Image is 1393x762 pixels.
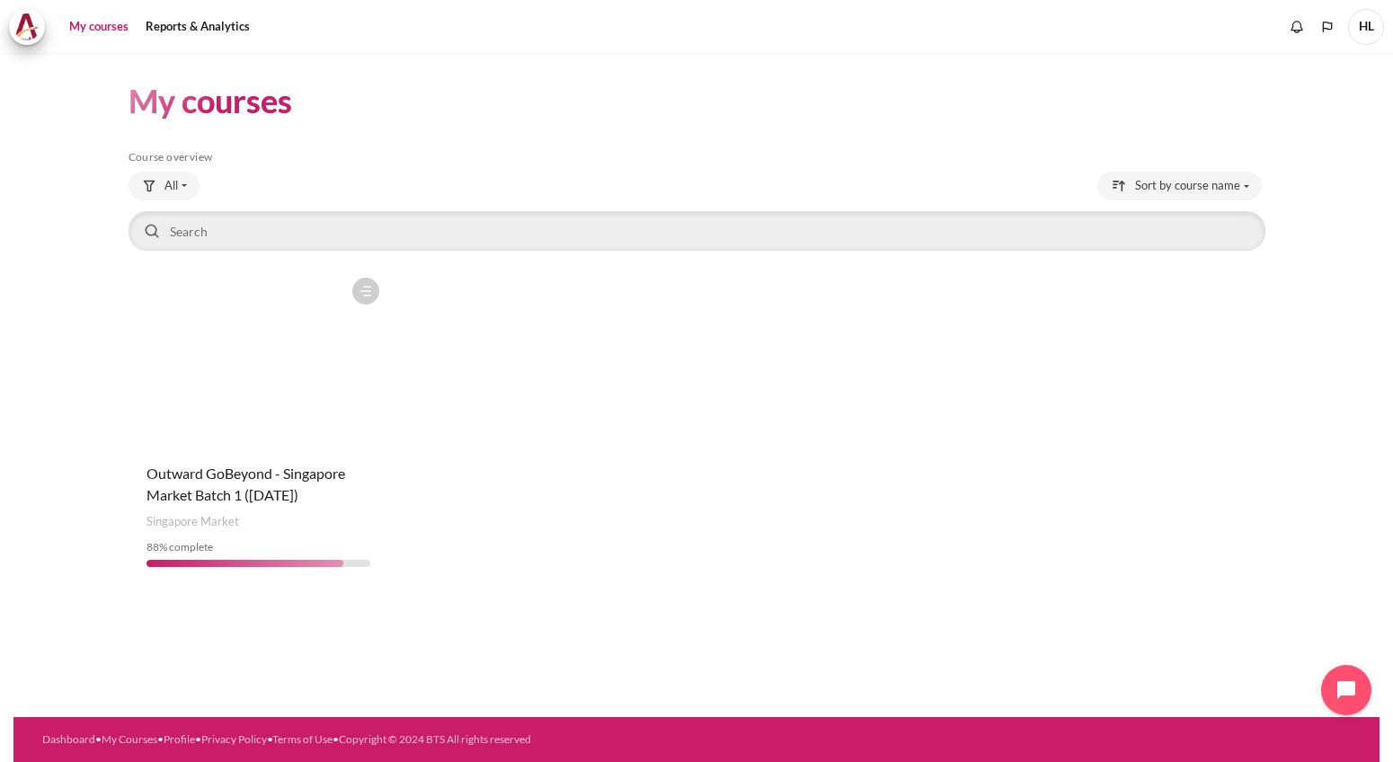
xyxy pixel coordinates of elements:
span: HL [1348,9,1384,45]
a: User menu [1348,9,1384,45]
button: Languages [1314,13,1341,40]
span: 88 [146,540,159,554]
a: Profile [164,732,195,746]
span: All [164,177,178,195]
section: Content [13,53,1380,612]
a: Copyright © 2024 BTS All rights reserved [339,732,531,746]
a: Privacy Policy [201,732,267,746]
span: Singapore Market [146,513,239,531]
a: Architeck Architeck [9,9,54,45]
h1: My courses [129,80,292,122]
img: Architeck [14,13,40,40]
div: • • • • • [42,731,769,748]
div: Show notification window with no new notifications [1283,13,1310,40]
button: Grouping drop-down menu [129,172,200,200]
a: Reports & Analytics [139,9,256,45]
div: Course overview controls [129,172,1265,254]
a: My Courses [102,732,157,746]
a: Dashboard [42,732,95,746]
a: Outward GoBeyond - Singapore Market Batch 1 ([DATE]) [146,465,345,503]
a: My courses [63,9,135,45]
div: % complete [146,539,370,555]
h5: Course overview [129,150,1265,164]
button: Sorting drop-down menu [1097,172,1262,200]
span: Sort by course name [1135,177,1240,195]
input: Search [129,211,1265,251]
a: Terms of Use [272,732,333,746]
